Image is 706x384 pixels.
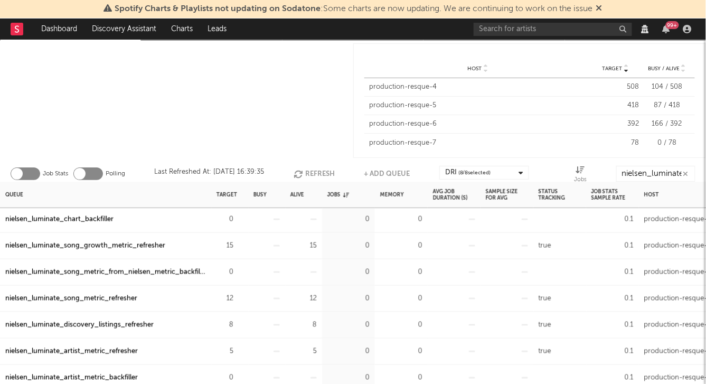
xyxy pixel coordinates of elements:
[216,292,233,305] div: 12
[596,5,603,13] span: Dismiss
[5,239,165,252] a: nielsen_luminate_song_growth_metric_refresher
[370,82,587,92] div: production-resque-4
[216,319,233,331] div: 8
[216,266,233,278] div: 0
[592,138,639,148] div: 78
[200,18,234,40] a: Leads
[5,292,137,305] a: nielsen_luminate_song_metric_refresher
[380,183,404,206] div: Memory
[380,213,422,226] div: 0
[645,138,690,148] div: 0 / 78
[539,345,551,358] div: true
[290,319,317,331] div: 8
[592,119,639,129] div: 392
[591,239,634,252] div: 0.1
[155,166,265,182] div: Last Refreshed At: [DATE] 16:39:35
[591,183,634,206] div: Job Stats Sample Rate
[290,239,317,252] div: 15
[5,345,138,358] a: nielsen_luminate_artist_metric_refresher
[290,345,317,358] div: 5
[592,100,639,111] div: 418
[591,371,634,384] div: 0.1
[539,239,551,252] div: true
[445,166,491,179] div: DRI
[327,183,349,206] div: Jobs
[294,166,335,182] button: Refresh
[468,65,482,72] span: Host
[216,183,237,206] div: Target
[433,183,475,206] div: Avg Job Duration (s)
[380,371,422,384] div: 0
[327,266,370,278] div: 0
[645,119,690,129] div: 166 / 392
[591,319,634,331] div: 0.1
[539,292,551,305] div: true
[327,345,370,358] div: 0
[458,166,491,179] span: ( 8 / 8 selected)
[34,18,84,40] a: Dashboard
[216,371,233,384] div: 0
[666,21,679,29] div: 99 +
[380,345,422,358] div: 0
[327,239,370,252] div: 0
[84,18,164,40] a: Discovery Assistant
[380,266,422,278] div: 0
[327,292,370,305] div: 0
[216,345,233,358] div: 5
[380,239,422,252] div: 0
[648,65,680,72] span: Busy / Alive
[5,183,23,206] div: Queue
[216,213,233,226] div: 0
[380,292,422,305] div: 0
[591,213,634,226] div: 0.1
[603,65,623,72] span: Target
[216,239,233,252] div: 15
[574,166,587,186] div: Jobs
[616,166,695,182] input: Search...
[645,100,690,111] div: 87 / 418
[474,23,632,36] input: Search for artists
[370,119,587,129] div: production-resque-6
[486,183,528,206] div: Sample Size For Avg
[591,292,634,305] div: 0.1
[663,25,670,33] button: 99+
[644,183,659,206] div: Host
[115,5,321,13] span: Spotify Charts & Playlists not updating on Sodatone
[43,167,68,180] label: Job Stats
[164,18,200,40] a: Charts
[290,292,317,305] div: 12
[5,213,114,226] a: nielsen_luminate_chart_backfiller
[539,183,581,206] div: Status Tracking
[327,213,370,226] div: 0
[106,167,125,180] label: Polling
[574,174,587,186] div: Jobs
[5,371,138,384] a: nielsen_luminate_artist_metric_backfiller
[645,82,690,92] div: 104 / 508
[5,319,154,331] a: nielsen_luminate_discovery_listings_refresher
[539,319,551,331] div: true
[290,183,304,206] div: Alive
[5,266,206,278] a: nielsen_luminate_song_metric_from_nielsen_metric_backfiller
[327,371,370,384] div: 0
[370,100,587,111] div: production-resque-5
[591,266,634,278] div: 0.1
[327,319,370,331] div: 0
[364,166,410,182] button: + Add Queue
[370,138,587,148] div: production-resque-7
[592,82,639,92] div: 508
[115,5,593,13] span: : Some charts are now updating. We are continuing to work on the issue
[253,183,267,206] div: Busy
[380,319,422,331] div: 0
[591,345,634,358] div: 0.1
